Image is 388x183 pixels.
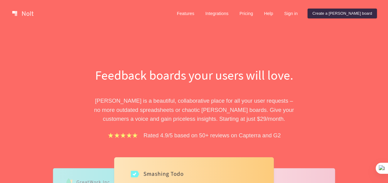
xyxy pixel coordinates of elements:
[279,9,303,18] a: Sign in
[88,96,300,123] p: [PERSON_NAME] is a beautiful, collaborative place for all your user requests – no more outdated s...
[172,9,199,18] a: Features
[308,9,377,18] a: Create a [PERSON_NAME] board
[107,132,138,139] img: stars.b067e34983.png
[200,9,233,18] a: Integrations
[144,131,281,140] p: Rated 4.9/5 based on 50+ reviews on Capterra and G2
[259,9,278,18] a: Help
[235,9,258,18] a: Pricing
[88,66,300,84] h1: Feedback boards your users will love.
